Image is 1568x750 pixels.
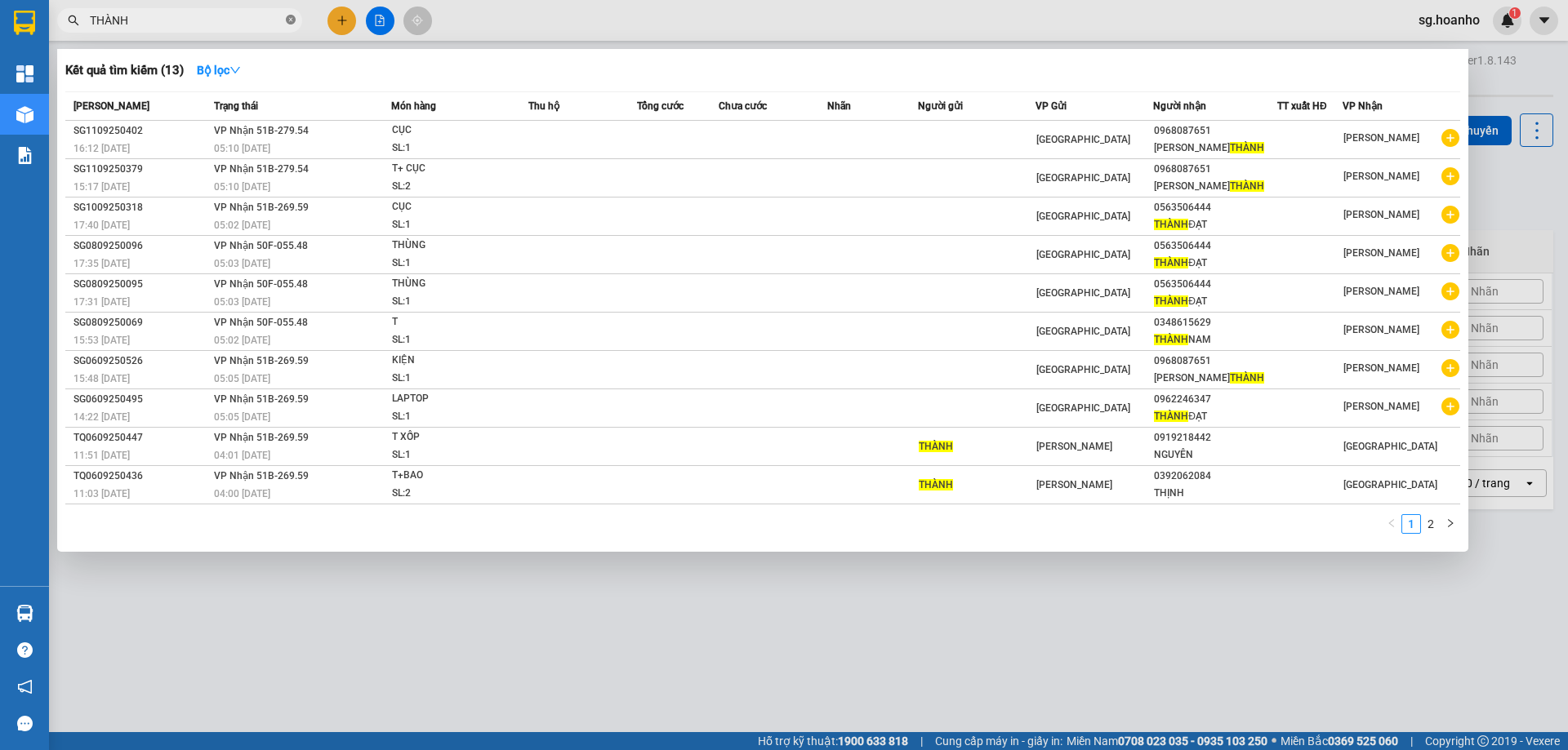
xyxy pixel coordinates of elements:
span: VP Gửi [1036,100,1067,112]
span: 17:40 [DATE] [73,220,130,231]
span: THÀNH [1230,372,1264,384]
span: plus-circle [1441,359,1459,377]
span: [PERSON_NAME] [1343,362,1419,374]
div: CỤC [392,198,514,216]
span: [GEOGRAPHIC_DATA] [1036,287,1130,299]
div: [PERSON_NAME] [1154,370,1276,387]
span: TT xuất HĐ [1277,100,1327,112]
strong: Bộ lọc [197,64,241,77]
div: 0968087651 [1154,353,1276,370]
div: KIỆN [392,352,514,370]
span: [GEOGRAPHIC_DATA] [1036,249,1130,260]
div: CỤC [392,122,514,140]
span: VP Nhận 50F-055.48 [214,278,308,290]
span: [PERSON_NAME] [1343,132,1419,144]
span: THÀNH [1154,257,1188,268]
span: VP Nhận 51B-269.59 [214,202,309,213]
span: 15:48 [DATE] [73,373,130,384]
span: VP Nhận 51B-279.54 [214,125,309,136]
li: 2 [1421,514,1441,534]
div: ĐẠT [1154,408,1276,425]
button: right [1441,514,1460,534]
span: [PERSON_NAME] [1343,209,1419,220]
div: T XỐP [392,428,514,446]
span: THÀNH [1230,180,1264,192]
div: THỊNH [1154,485,1276,502]
span: 16:12 [DATE] [73,143,130,154]
span: 17:31 [DATE] [73,296,130,308]
div: SL: 1 [392,331,514,349]
span: THÀNH [1230,142,1264,153]
span: VP Nhận 51B-269.59 [214,393,309,405]
span: right [1445,518,1455,528]
span: 05:10 [DATE] [214,181,270,193]
span: 15:53 [DATE] [73,335,130,346]
span: THÀNH [1154,334,1188,345]
span: [GEOGRAPHIC_DATA] [1343,479,1437,490]
div: [PERSON_NAME] [1154,140,1276,157]
span: [GEOGRAPHIC_DATA] [1036,364,1130,375]
span: plus-circle [1441,129,1459,147]
span: 05:10 [DATE] [214,143,270,154]
span: [PERSON_NAME] [1343,247,1419,259]
span: 11:51 [DATE] [73,450,130,461]
span: [PERSON_NAME] [1036,441,1112,452]
div: SG0809250069 [73,314,209,331]
span: VP Nhận 51B-269.59 [214,432,309,443]
li: 1 [1401,514,1421,534]
div: 0563506444 [1154,237,1276,255]
span: Thu hộ [528,100,559,112]
span: THÀNH [1154,219,1188,230]
span: THÀNH [1154,411,1188,422]
span: VP Nhận [1343,100,1383,112]
div: LAPTOP [392,390,514,408]
div: SG1109250379 [73,161,209,178]
span: [PERSON_NAME] [1343,171,1419,182]
span: plus-circle [1441,244,1459,262]
span: 05:02 [DATE] [214,335,270,346]
div: 0392062084 [1154,468,1276,485]
span: Nhận: [191,14,230,31]
span: 05:05 [DATE] [214,373,270,384]
span: Chưa cước [719,100,767,112]
span: notification [17,679,33,695]
div: THÙNG [392,275,514,293]
span: plus-circle [1441,397,1459,415]
button: left [1382,514,1401,534]
span: DĐ: [191,102,215,119]
div: SG0809250095 [73,276,209,293]
div: NGUYÊN [1154,446,1276,464]
div: T+ CỤC [392,160,514,178]
div: 0968087651 [1154,122,1276,140]
span: [GEOGRAPHIC_DATA] [1036,134,1130,145]
div: T [392,313,514,331]
span: Nhãn [827,100,851,112]
span: 05:02 [DATE] [214,220,270,231]
div: SG0809250096 [73,237,209,255]
span: close-circle [286,15,296,24]
span: 04:00 [DATE] [214,488,270,499]
span: VP Nhận 51B-279.54 [214,163,309,175]
span: Tổng cước [637,100,684,112]
div: SG0609250526 [73,353,209,370]
div: ĐẠT [1154,293,1276,310]
span: 04:01 [DATE] [214,450,270,461]
span: [GEOGRAPHIC_DATA] [1036,172,1130,184]
span: Món hàng [391,100,436,112]
span: [PERSON_NAME] [1343,286,1419,297]
img: logo-vxr [14,11,35,35]
span: message [17,716,33,731]
div: SL: 1 [392,446,514,464]
span: plus-circle [1441,167,1459,185]
div: 0563506444 [1154,199,1276,216]
input: Tìm tên, số ĐT hoặc mã đơn [90,11,283,29]
a: 2 [1422,515,1440,533]
span: [GEOGRAPHIC_DATA] [1036,326,1130,337]
span: Người nhận [1153,100,1206,112]
span: 05:05 [DATE] [214,411,270,423]
div: ĐẠT [1154,216,1276,233]
div: HÂN AN NHƠN [191,51,322,70]
span: [PERSON_NAME] [1036,479,1112,490]
span: 17:35 [DATE] [73,258,130,269]
span: THÀNH [919,479,953,490]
